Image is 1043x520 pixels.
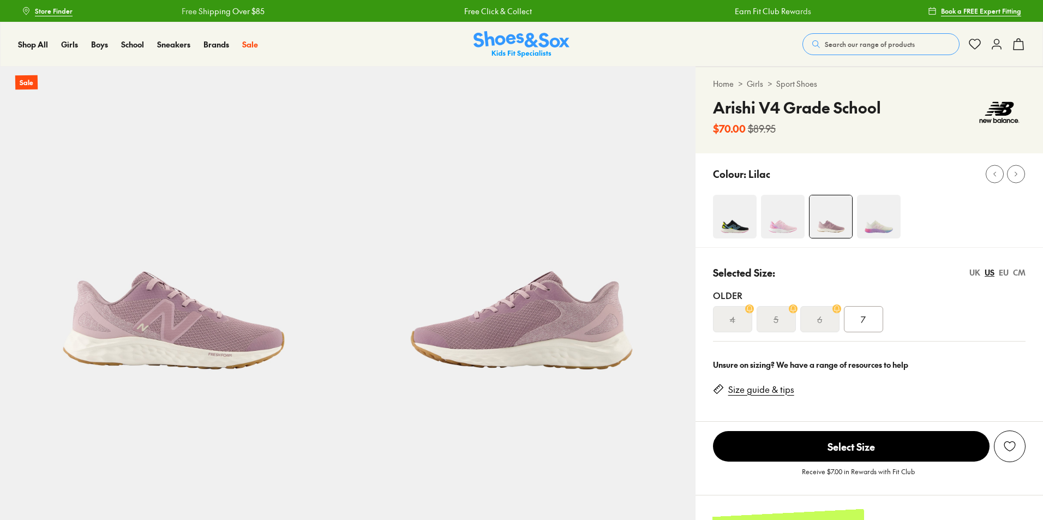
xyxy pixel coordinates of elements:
[928,1,1021,21] a: Book a FREE Expert Fitting
[713,96,881,119] h4: Arishi V4 Grade School
[713,121,746,136] b: $70.00
[22,1,73,21] a: Store Finder
[181,5,264,17] a: Free Shipping Over $85
[203,39,229,50] a: Brands
[861,313,866,326] span: 7
[91,39,108,50] a: Boys
[748,166,770,181] p: Lilac
[157,39,190,50] a: Sneakers
[713,431,990,462] button: Select Size
[464,5,531,17] a: Free Click & Collect
[994,431,1026,462] button: Add to Wishlist
[713,265,775,280] p: Selected Size:
[713,359,1026,370] div: Unsure on sizing? We have a range of resources to help
[969,267,980,278] div: UK
[973,96,1026,129] img: Vendor logo
[802,467,915,486] p: Receive $7.00 in Rewards with Fit Club
[985,267,994,278] div: US
[713,289,1026,302] div: Older
[817,313,822,326] s: 6
[728,384,794,396] a: Size guide & tips
[61,39,78,50] a: Girls
[747,78,763,89] a: Girls
[802,33,960,55] button: Search our range of products
[713,78,734,89] a: Home
[242,39,258,50] a: Sale
[941,6,1021,16] span: Book a FREE Expert Fitting
[713,195,757,238] img: 4-498828_1
[121,39,144,50] a: School
[810,195,852,238] img: 4-402171_1
[347,67,695,414] img: 5-402172_1
[473,31,570,58] img: SNS_Logo_Responsive.svg
[1013,267,1026,278] div: CM
[473,31,570,58] a: Shoes & Sox
[713,431,990,462] span: Select Size
[713,78,1026,89] div: > >
[734,5,811,17] a: Earn Fit Club Rewards
[776,78,817,89] a: Sport Shoes
[730,313,735,326] s: 4
[774,313,778,326] s: 5
[857,195,901,238] img: 4-498833_1
[713,166,746,181] p: Colour:
[18,39,48,50] a: Shop All
[825,39,915,49] span: Search our range of products
[35,6,73,16] span: Store Finder
[999,267,1009,278] div: EU
[15,75,38,90] p: Sale
[761,195,805,238] img: 4-473929_1
[748,121,776,136] s: $89.95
